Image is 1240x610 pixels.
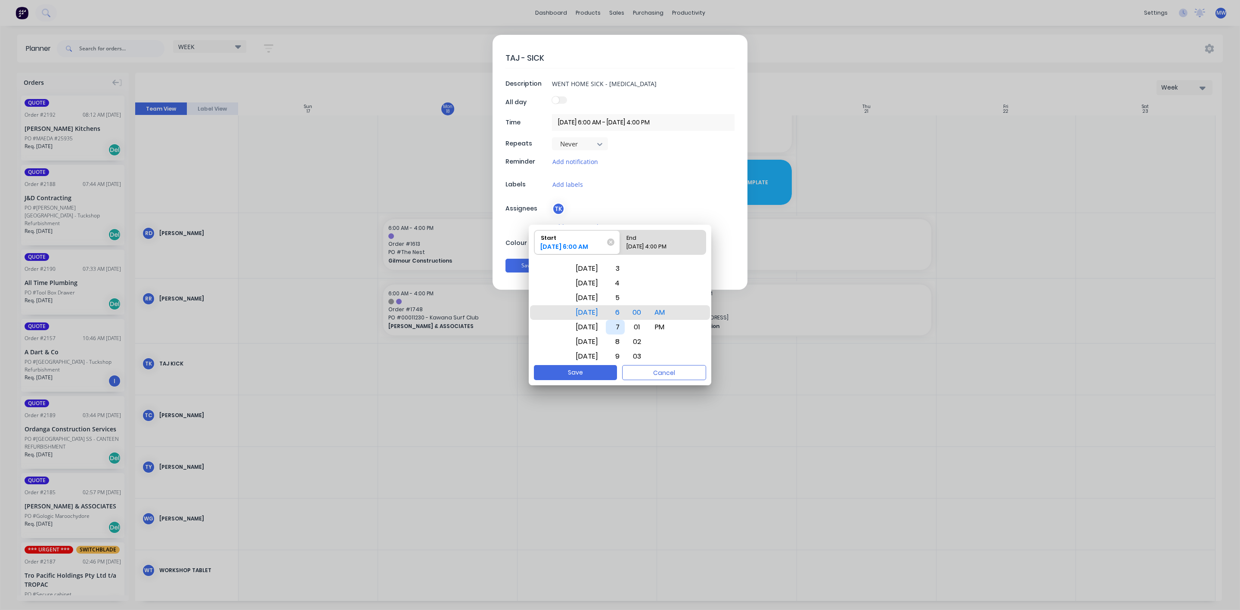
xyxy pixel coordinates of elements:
button: Save [534,365,617,380]
input: Enter a description [552,77,735,90]
div: Time [505,118,550,127]
div: Assignees [505,204,550,213]
div: [DATE] [570,261,603,276]
div: 00 [627,305,647,320]
div: [DATE] 6:00 AM [537,242,609,254]
div: 03 [627,349,647,364]
div: 6 [606,305,625,320]
div: Repeats [505,139,550,148]
button: Save [505,259,549,272]
div: 5 [606,291,625,305]
textarea: TAJ - SICK [505,48,735,68]
div: 9 [606,349,625,364]
button: Cancel [622,365,706,380]
div: [DATE] [570,305,603,320]
div: [DATE] [570,291,603,305]
div: 7 [606,320,625,334]
div: PM [649,320,670,334]
div: 02 [627,334,647,349]
div: Colour [505,238,550,248]
div: Description [505,79,550,88]
div: Start [537,230,609,242]
div: [DATE] [570,349,603,364]
div: 01 [627,320,647,334]
div: All day [505,98,550,107]
button: Add labels [552,180,583,189]
div: 4 [606,276,625,291]
div: Hour [604,260,626,365]
div: Reminder [505,157,550,166]
div: Labels [505,180,550,189]
div: [DATE] [570,320,603,334]
div: 3 [606,261,625,276]
div: AM [649,305,670,320]
div: [DATE] [570,334,603,349]
div: Minute [626,260,648,365]
button: Add notification [552,157,598,167]
div: Date [569,260,604,365]
div: TK [552,202,565,215]
div: [DATE] 4:00 PM [623,242,694,254]
div: 8 [606,334,625,349]
div: [DATE] [570,276,603,291]
button: Add team member [552,222,607,232]
div: End [623,230,694,242]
